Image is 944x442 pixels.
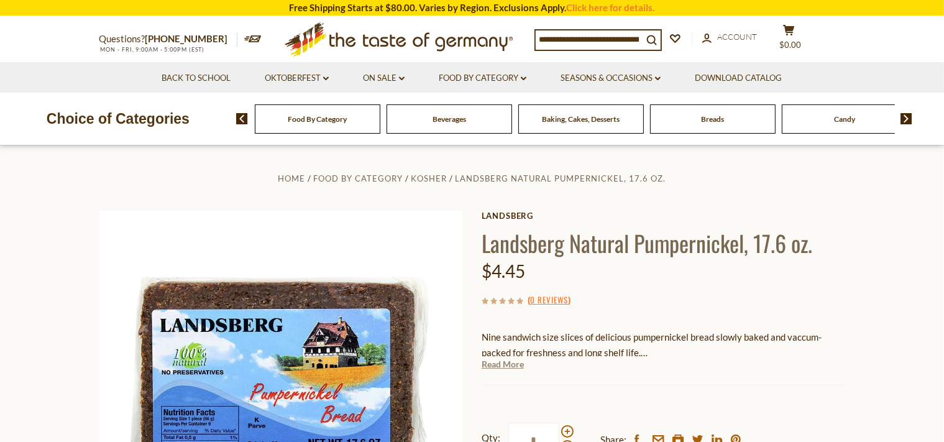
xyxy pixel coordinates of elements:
a: Click here for details. [567,2,655,13]
a: Candy [834,114,855,124]
a: [PHONE_NUMBER] [145,33,228,44]
a: Food By Category [288,114,347,124]
span: $4.45 [482,260,525,282]
a: Seasons & Occasions [561,71,661,85]
span: ( ) [528,293,571,306]
p: Nine sandwich size slices of delicious pumpernickel bread slowly baked and vaccum-packed for fres... [482,329,845,361]
img: next arrow [900,113,912,124]
a: Food By Category [439,71,526,85]
a: Home [278,173,305,183]
a: Back to School [162,71,231,85]
img: previous arrow [236,113,248,124]
a: 0 Reviews [530,293,568,307]
a: Landsberg Natural Pumpernickel, 17.6 oz. [456,173,666,183]
a: Breads [701,114,724,124]
span: MON - FRI, 9:00AM - 5:00PM (EST) [99,46,205,53]
a: Baking, Cakes, Desserts [542,114,620,124]
a: Read More [482,358,524,371]
a: Account [702,30,758,44]
a: Download Catalog [695,71,782,85]
button: $0.00 [771,24,808,55]
a: Beverages [433,114,466,124]
span: $0.00 [779,40,801,50]
a: Landsberg [482,211,845,221]
a: Oktoberfest [265,71,329,85]
a: Kosher [411,173,447,183]
span: Account [718,32,758,42]
a: Food By Category [313,173,403,183]
p: Questions? [99,31,237,47]
a: On Sale [363,71,405,85]
h1: Landsberg Natural Pumpernickel, 17.6 oz. [482,229,845,257]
